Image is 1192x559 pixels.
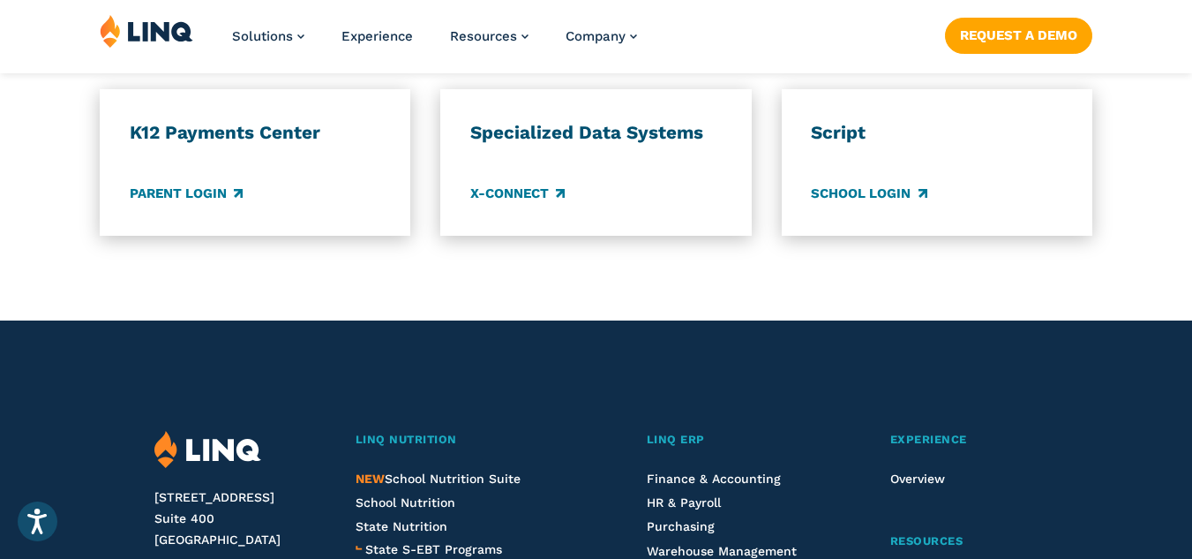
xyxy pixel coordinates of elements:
[1111,482,1166,537] iframe: Chat Window
[154,487,325,550] address: [STREET_ADDRESS] Suite 400 [GEOGRAPHIC_DATA]
[647,519,715,533] a: Purchasing
[356,472,521,486] a: NEWSchool Nutrition Suite
[647,472,781,486] a: Finance & Accounting
[232,28,293,44] span: Solutions
[450,28,529,44] a: Resources
[566,28,637,44] a: Company
[356,519,447,533] a: State Nutrition
[356,433,457,446] span: LINQ Nutrition
[356,472,385,486] span: NEW
[566,28,626,44] span: Company
[232,14,637,72] nav: Primary Navigation
[356,431,581,449] a: LINQ Nutrition
[945,18,1092,53] a: Request a Demo
[450,28,517,44] span: Resources
[647,495,721,510] a: HR & Payroll
[890,534,963,548] span: Resources
[647,433,705,446] span: LINQ ERP
[647,431,825,449] a: LINQ ERP
[356,472,521,486] span: School Nutrition Suite
[470,185,565,204] a: X-Connect
[154,431,261,469] img: LINQ | K‑12 Software
[890,533,1038,551] a: Resources
[365,540,502,559] a: State S-EBT Programs
[341,28,413,44] a: Experience
[890,431,1038,449] a: Experience
[130,185,243,204] a: Parent Login
[811,121,1062,144] h3: Script
[945,14,1092,53] nav: Button Navigation
[365,542,502,556] span: State S-EBT Programs
[811,185,926,204] a: School Login
[470,121,722,144] h3: Specialized Data Systems
[356,495,455,510] a: School Nutrition
[890,472,945,486] a: Overview
[232,28,304,44] a: Solutions
[890,433,967,446] span: Experience
[100,14,193,48] img: LINQ | K‑12 Software
[130,121,381,144] h3: K12 Payments Center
